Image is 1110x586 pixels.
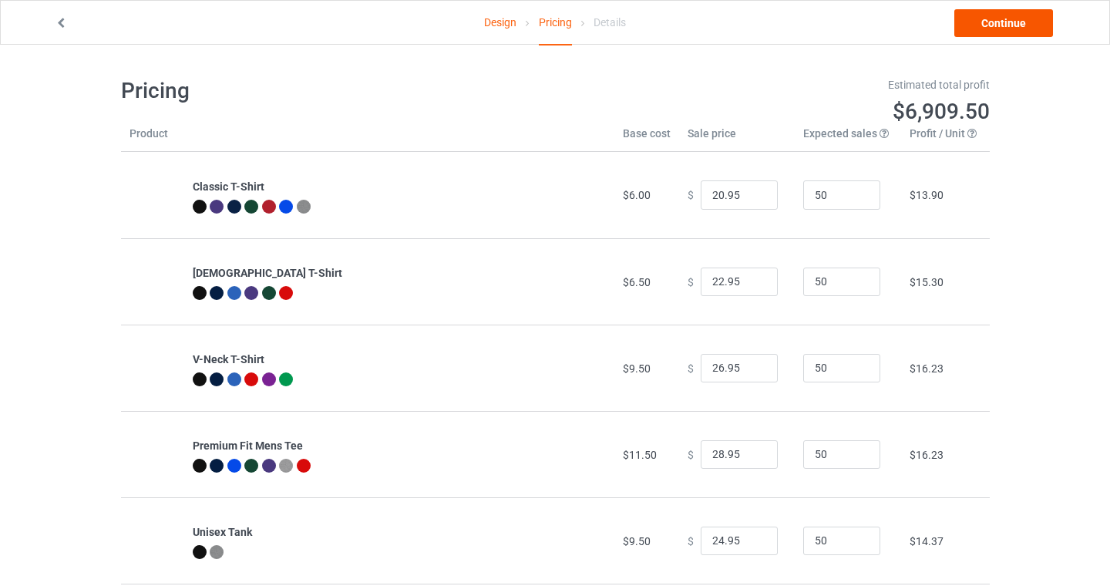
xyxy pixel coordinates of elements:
span: $ [688,275,694,288]
b: Classic T-Shirt [193,180,264,193]
b: [DEMOGRAPHIC_DATA] T-Shirt [193,267,342,279]
th: Product [121,126,184,152]
img: heather_texture.png [297,200,311,214]
div: Pricing [539,1,572,45]
span: $11.50 [623,449,657,461]
th: Base cost [614,126,679,152]
h1: Pricing [121,77,545,105]
span: $13.90 [910,189,943,201]
span: $ [688,448,694,460]
span: $16.23 [910,362,943,375]
span: $ [688,362,694,374]
span: $ [688,189,694,201]
div: Details [594,1,626,44]
a: Continue [954,9,1053,37]
span: $6,909.50 [893,99,990,124]
b: Unisex Tank [193,526,252,538]
img: heather_texture.png [210,545,224,559]
b: Premium Fit Mens Tee [193,439,303,452]
div: Estimated total profit [566,77,990,93]
span: $6.50 [623,276,651,288]
span: $9.50 [623,535,651,547]
span: $9.50 [623,362,651,375]
th: Sale price [679,126,795,152]
th: Profit / Unit [901,126,989,152]
span: $6.00 [623,189,651,201]
span: $16.23 [910,449,943,461]
span: $14.37 [910,535,943,547]
th: Expected sales [795,126,901,152]
span: $15.30 [910,276,943,288]
img: heather_texture.png [279,459,293,473]
a: Design [484,1,516,44]
b: V-Neck T-Shirt [193,353,264,365]
span: $ [688,534,694,547]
